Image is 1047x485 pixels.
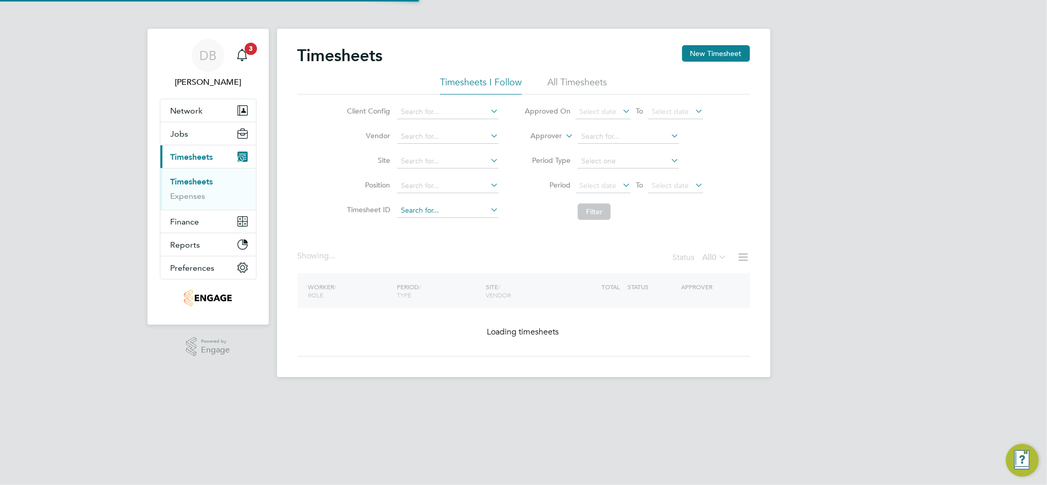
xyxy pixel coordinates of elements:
[397,154,499,169] input: Search for...
[201,337,230,346] span: Powered by
[171,106,203,116] span: Network
[633,178,646,192] span: To
[682,45,750,62] button: New Timesheet
[186,337,230,357] a: Powered byEngage
[160,76,256,88] span: Daniel Bassett
[329,251,336,261] span: ...
[160,99,256,122] button: Network
[579,107,616,116] span: Select date
[160,168,256,210] div: Timesheets
[524,106,571,116] label: Approved On
[652,181,689,190] span: Select date
[298,45,383,66] h2: Timesheets
[397,203,499,218] input: Search for...
[524,180,571,190] label: Period
[171,129,189,139] span: Jobs
[148,29,269,325] nav: Main navigation
[578,203,611,220] button: Filter
[397,179,499,193] input: Search for...
[440,76,522,95] li: Timesheets I Follow
[712,252,717,263] span: 0
[547,76,607,95] li: All Timesheets
[652,107,689,116] span: Select date
[1006,444,1039,477] button: Engage Resource Center
[184,290,232,306] img: thornbaker-logo-retina.png
[171,263,215,273] span: Preferences
[160,233,256,256] button: Reports
[344,106,390,116] label: Client Config
[579,181,616,190] span: Select date
[344,180,390,190] label: Position
[245,43,257,55] span: 3
[344,156,390,165] label: Site
[160,256,256,279] button: Preferences
[171,177,213,186] a: Timesheets
[397,129,499,144] input: Search for...
[232,39,252,72] a: 3
[171,191,206,201] a: Expenses
[673,251,729,265] div: Status
[160,122,256,145] button: Jobs
[171,152,213,162] span: Timesheets
[160,145,256,168] button: Timesheets
[160,210,256,233] button: Finance
[171,217,199,227] span: Finance
[578,154,679,169] input: Select one
[160,39,256,88] a: DB[PERSON_NAME]
[703,252,727,263] label: All
[578,129,679,144] input: Search for...
[633,104,646,118] span: To
[344,131,390,140] label: Vendor
[397,105,499,119] input: Search for...
[516,131,562,141] label: Approver
[298,251,338,262] div: Showing
[199,49,216,62] span: DB
[171,240,200,250] span: Reports
[160,290,256,306] a: Go to home page
[524,156,571,165] label: Period Type
[344,205,390,214] label: Timesheet ID
[201,346,230,355] span: Engage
